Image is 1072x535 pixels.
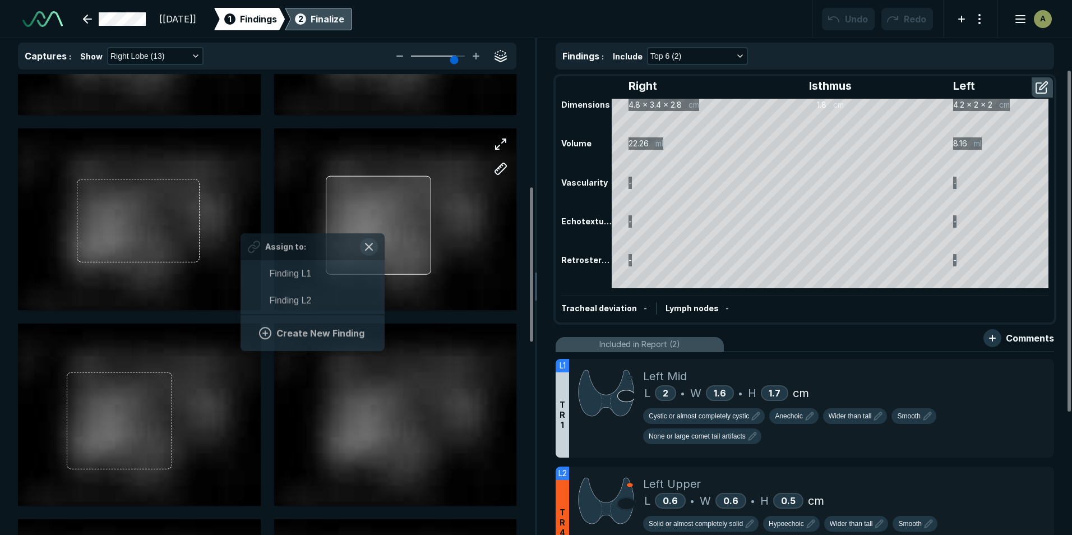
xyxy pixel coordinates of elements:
span: 0.6 [723,495,738,506]
span: cm [793,385,809,402]
span: Include [613,50,643,62]
div: 1Findings [214,8,285,30]
span: 2 [298,13,303,25]
span: Right Lobe (13) [110,50,165,62]
span: • [690,494,694,508]
span: L1 [560,359,566,372]
span: Solid or almost completely solid [649,519,743,529]
img: See-Mode Logo [22,11,63,27]
span: H [760,492,769,509]
div: avatar-name [1034,10,1052,28]
span: Lymph nodes [666,303,719,313]
img: xGYHaUAAAAGSURBVAMAo3fWdDgIdOwAAAAASUVORK5CYII= [578,368,634,418]
span: L2 [558,467,567,479]
span: Hypoechoic [769,519,804,529]
span: Smooth [898,519,921,529]
span: - [726,303,729,313]
li: L1TR1Left MidL2•W1.6•H1.7cm [556,359,1054,458]
span: Captures [25,50,67,62]
span: Wider than tall [829,411,872,421]
span: H [748,385,756,402]
span: Smooth [897,411,920,421]
span: W [690,385,701,402]
span: 1.7 [769,388,780,399]
span: Anechoic [775,411,802,421]
a: See-Mode Logo [18,7,67,31]
span: Assign to: [265,241,306,252]
span: A [1040,13,1046,25]
span: 2 [663,388,668,399]
div: 2Finalize [285,8,352,30]
span: T R 1 [560,400,565,430]
span: Comments [1006,331,1054,345]
span: W [700,492,711,509]
span: • [738,386,742,400]
span: L [644,492,650,509]
span: - [644,303,647,313]
span: Findings [562,50,599,62]
span: Top 6 (2) [650,50,681,62]
button: Redo [881,8,933,30]
button: avatar-name [1007,8,1054,30]
button: Finding L2 [241,287,385,314]
span: [[DATE]] [159,12,196,26]
span: Wider than tall [830,519,873,529]
span: Tracheal deviation [561,303,637,313]
span: : [602,52,604,61]
span: 1 [228,13,232,25]
span: Findings [240,12,277,26]
span: 0.5 [781,495,796,506]
span: Left Upper [643,476,701,492]
span: Finding L2 [270,294,312,307]
button: Undo [822,8,875,30]
span: Left Mid [643,368,687,385]
span: • [681,386,685,400]
span: 1.6 [714,388,726,399]
span: : [69,52,71,61]
span: Show [80,50,103,62]
span: • [751,494,755,508]
button: Create New Finding [254,322,371,344]
span: Finding L1 [270,267,312,280]
button: Finding L1 [241,260,385,287]
span: cm [808,492,824,509]
div: Finalize [311,12,344,26]
span: Included in Report (2) [599,338,680,350]
span: None or large comet tail artifacts [649,431,746,441]
span: 0.6 [663,495,678,506]
span: L [644,385,650,402]
span: Cystic or almost completely cystic [649,411,749,421]
img: aj8AAAAGSURBVAMA4Yi7dGfexV0AAAAASUVORK5CYII= [578,476,634,525]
